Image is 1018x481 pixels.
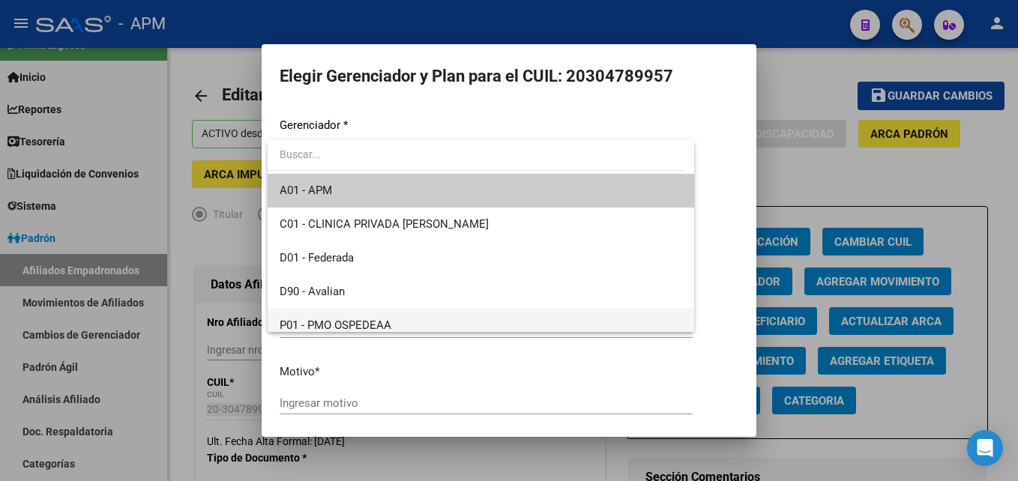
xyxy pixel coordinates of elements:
[967,430,1003,466] div: Open Intercom Messenger
[280,318,391,332] span: P01 - PMO OSPEDEAA
[280,184,332,197] span: A01 - APM
[268,139,683,170] input: dropdown search
[280,285,345,298] span: D90 - Avalian
[280,217,489,231] span: C01 - CLINICA PRIVADA [PERSON_NAME]
[280,251,354,264] span: D01 - Federada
